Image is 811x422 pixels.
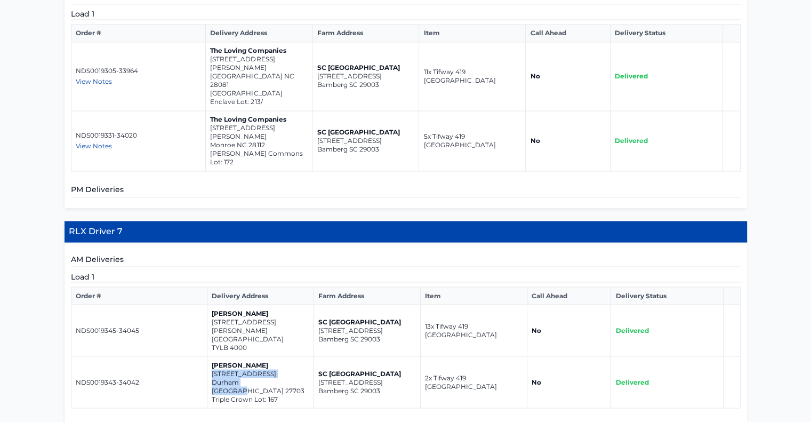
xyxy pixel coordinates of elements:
p: TYLB 4000 [212,343,309,352]
p: The Loving Companies [210,46,308,55]
p: [GEOGRAPHIC_DATA] NC 28081 [210,72,308,89]
th: Delivery Status [611,287,723,305]
th: Farm Address [314,287,420,305]
th: Order # [71,287,207,305]
th: Order # [71,25,206,42]
p: [STREET_ADDRESS] [317,137,414,145]
td: 13x Tifway 419 [GEOGRAPHIC_DATA] [420,305,527,356]
p: [STREET_ADDRESS] [317,72,414,81]
p: [GEOGRAPHIC_DATA] Enclave Lot: 213/ [210,89,308,106]
strong: No [530,137,540,145]
p: [STREET_ADDRESS][PERSON_NAME] [210,124,308,141]
p: SC [GEOGRAPHIC_DATA] [317,63,414,72]
p: SC [GEOGRAPHIC_DATA] [318,317,416,326]
p: [STREET_ADDRESS][PERSON_NAME] [212,317,309,335]
p: Triple Crown Lot: 167 [212,395,309,403]
span: View Notes [76,77,112,85]
p: Durham [GEOGRAPHIC_DATA] 27703 [212,378,309,395]
p: Bamberg SC 29003 [318,335,416,343]
h4: RLX Driver 7 [65,221,747,243]
p: [STREET_ADDRESS] [318,378,416,386]
h5: Load 1 [71,271,741,282]
p: [PERSON_NAME] Commons Lot: 172 [210,149,308,166]
td: 2x Tifway 419 [GEOGRAPHIC_DATA] [420,356,527,408]
p: [STREET_ADDRESS][PERSON_NAME] [210,55,308,72]
p: [GEOGRAPHIC_DATA] [212,335,309,343]
p: [STREET_ADDRESS] [318,326,416,335]
td: 11x Tifway 419 [GEOGRAPHIC_DATA] [419,42,526,111]
strong: No [532,326,541,334]
h5: AM Deliveries [71,253,741,267]
th: Item [419,25,526,42]
p: SC [GEOGRAPHIC_DATA] [317,128,414,137]
th: Call Ahead [526,25,611,42]
p: NDS0019305-33964 [76,67,202,75]
p: Bamberg SC 29003 [317,145,414,154]
p: NDS0019331-34020 [76,131,202,140]
p: Monroe NC 28112 [210,141,308,149]
p: The Loving Companies [210,115,308,124]
p: [STREET_ADDRESS] [212,369,309,378]
th: Farm Address [312,25,419,42]
p: [PERSON_NAME] [212,309,309,317]
span: Delivered [615,72,648,80]
strong: No [530,72,540,80]
td: 5x Tifway 419 [GEOGRAPHIC_DATA] [419,111,526,171]
span: View Notes [76,142,112,150]
p: SC [GEOGRAPHIC_DATA] [318,369,416,378]
th: Call Ahead [527,287,611,305]
p: Bamberg SC 29003 [318,386,416,395]
p: NDS0019343-34042 [76,378,203,386]
p: [PERSON_NAME] [212,361,309,369]
th: Delivery Address [207,287,314,305]
h5: PM Deliveries [71,184,741,197]
span: Delivered [615,137,648,145]
span: Delivered [615,326,648,334]
p: Bamberg SC 29003 [317,81,414,89]
h5: Load 1 [71,9,741,20]
p: NDS0019345-34045 [76,326,203,335]
th: Item [420,287,527,305]
th: Delivery Status [610,25,722,42]
span: Delivered [615,378,648,386]
strong: No [532,378,541,386]
th: Delivery Address [206,25,312,42]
